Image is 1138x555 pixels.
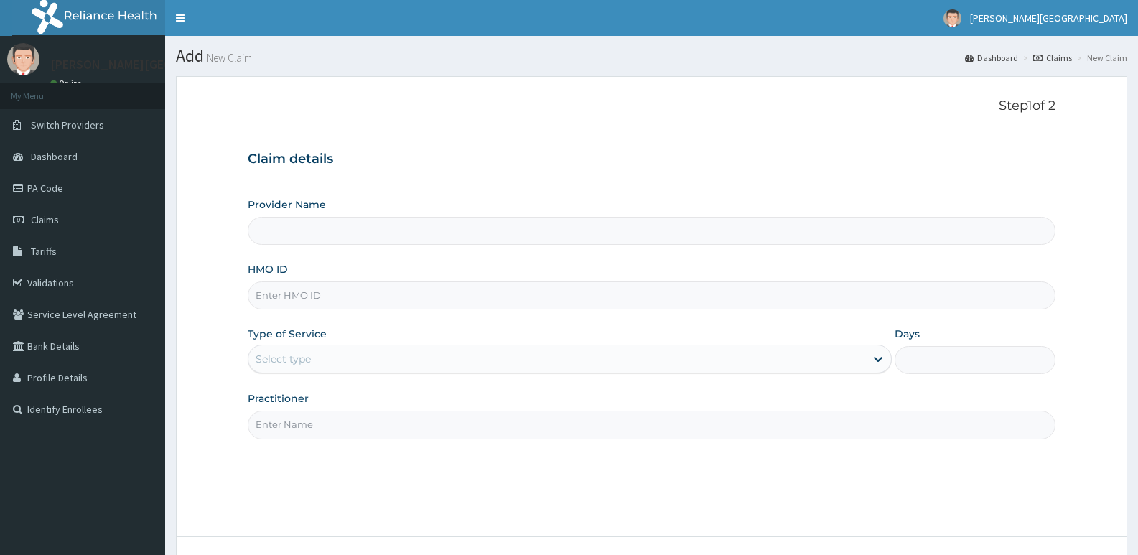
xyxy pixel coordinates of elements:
[248,391,309,406] label: Practitioner
[248,281,1055,309] input: Enter HMO ID
[31,118,104,131] span: Switch Providers
[7,43,39,75] img: User Image
[31,150,78,163] span: Dashboard
[50,78,85,88] a: Online
[895,327,920,341] label: Days
[1033,52,1072,64] a: Claims
[248,327,327,341] label: Type of Service
[248,197,326,212] label: Provider Name
[256,352,311,366] div: Select type
[50,58,263,71] p: [PERSON_NAME][GEOGRAPHIC_DATA]
[248,262,288,276] label: HMO ID
[248,151,1055,167] h3: Claim details
[943,9,961,27] img: User Image
[1073,52,1127,64] li: New Claim
[248,98,1055,114] p: Step 1 of 2
[248,411,1055,439] input: Enter Name
[31,245,57,258] span: Tariffs
[31,213,59,226] span: Claims
[176,47,1127,65] h1: Add
[204,52,252,63] small: New Claim
[965,52,1018,64] a: Dashboard
[970,11,1127,24] span: [PERSON_NAME][GEOGRAPHIC_DATA]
